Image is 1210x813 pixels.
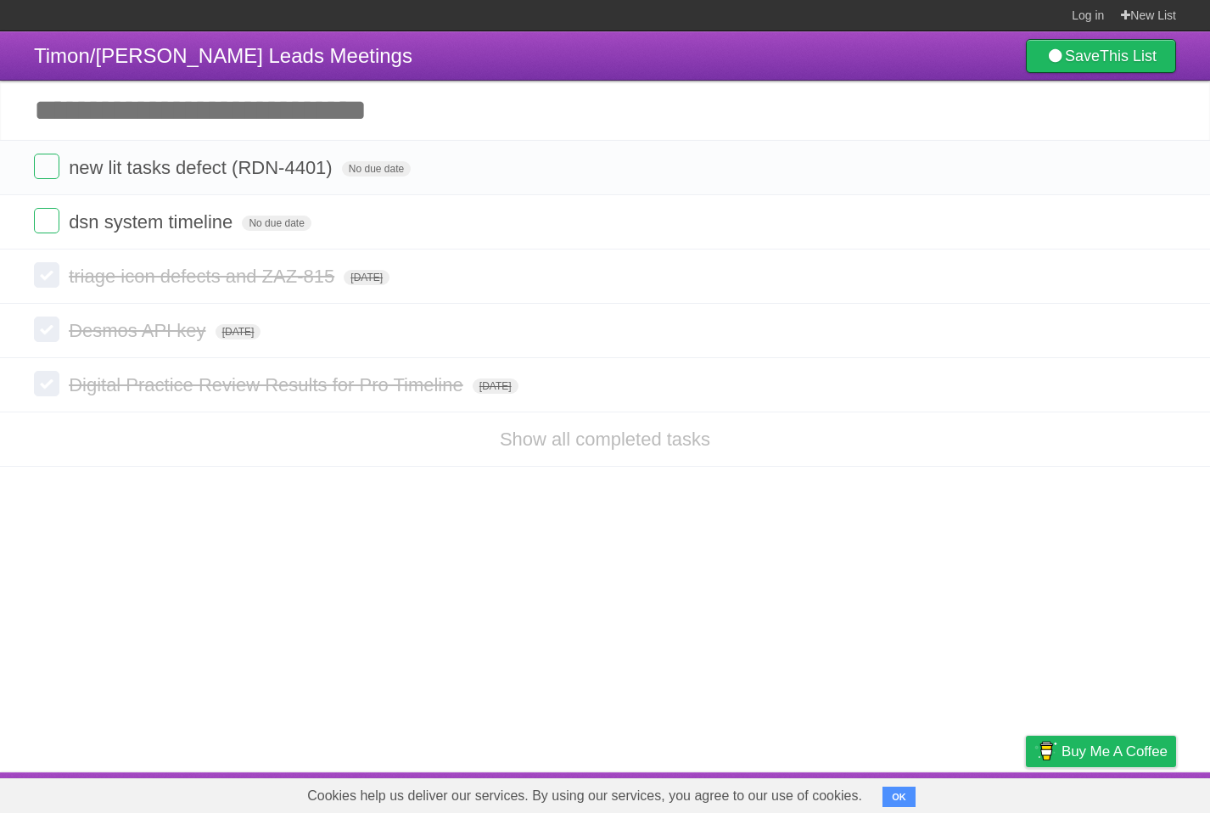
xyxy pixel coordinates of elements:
[69,157,337,178] span: new lit tasks defect (RDN-4401)
[1100,48,1157,64] b: This List
[242,216,311,231] span: No due date
[800,777,836,809] a: About
[34,317,59,342] label: Done
[856,777,925,809] a: Developers
[1026,39,1176,73] a: SaveThis List
[882,787,916,807] button: OK
[216,324,261,339] span: [DATE]
[342,161,411,177] span: No due date
[1069,777,1176,809] a: Suggest a feature
[1062,737,1168,766] span: Buy me a coffee
[34,208,59,233] label: Done
[290,779,879,813] span: Cookies help us deliver our services. By using our services, you agree to our use of cookies.
[69,266,339,287] span: triage icon defects and ZAZ-815
[69,320,210,341] span: Desmos API key
[69,374,468,395] span: Digital Practice Review Results for Pro Timeline
[1026,736,1176,767] a: Buy me a coffee
[34,44,412,67] span: Timon/[PERSON_NAME] Leads Meetings
[34,154,59,179] label: Done
[34,262,59,288] label: Done
[1004,777,1048,809] a: Privacy
[69,211,237,233] span: dsn system timeline
[344,270,389,285] span: [DATE]
[473,378,518,394] span: [DATE]
[1034,737,1057,765] img: Buy me a coffee
[500,429,710,450] a: Show all completed tasks
[34,371,59,396] label: Done
[946,777,983,809] a: Terms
